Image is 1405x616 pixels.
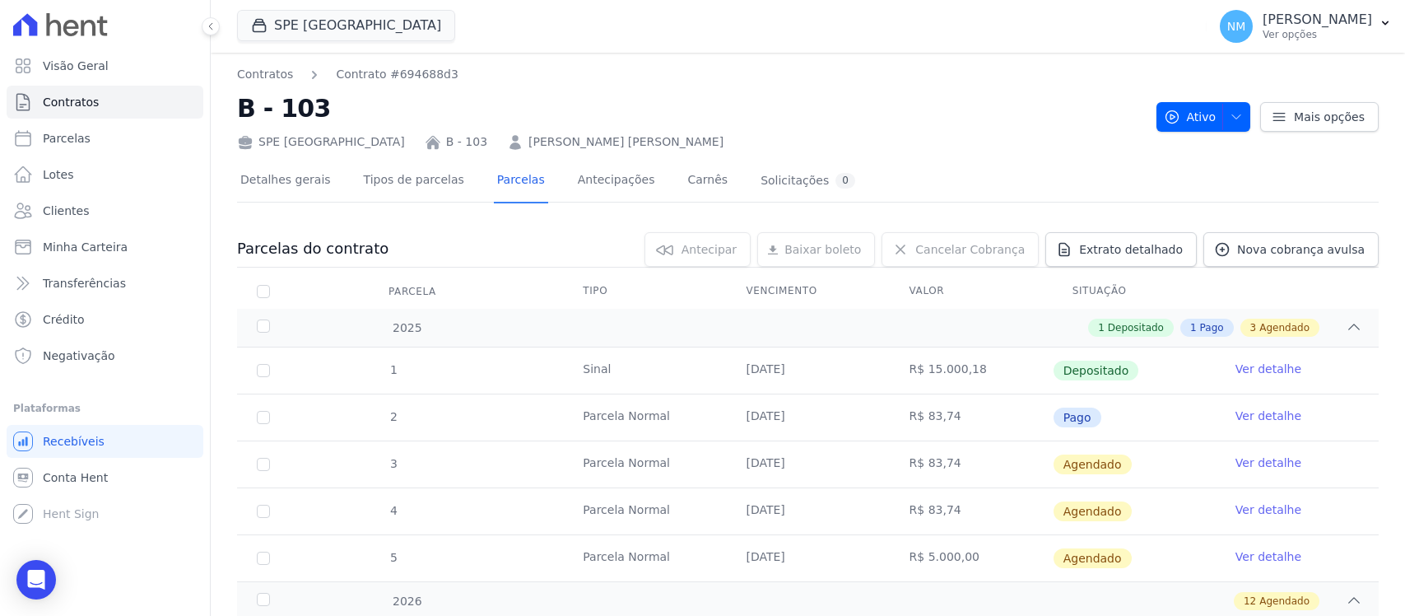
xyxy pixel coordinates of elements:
a: B - 103 [446,133,487,151]
span: Nova cobrança avulsa [1237,241,1365,258]
a: Antecipações [575,160,658,203]
div: Parcela [369,275,456,308]
a: Parcelas [494,160,548,203]
input: Só é possível selecionar pagamentos em aberto [257,411,270,424]
input: default [257,505,270,518]
td: Parcela Normal [563,394,726,441]
th: Vencimento [726,274,889,309]
span: Crédito [43,311,85,328]
td: Parcela Normal [563,535,726,581]
span: Ativo [1164,102,1217,132]
span: Extrato detalhado [1079,241,1183,258]
div: SPE [GEOGRAPHIC_DATA] [237,133,405,151]
a: Transferências [7,267,203,300]
span: Minha Carteira [43,239,128,255]
span: Contratos [43,94,99,110]
a: Detalhes gerais [237,160,334,203]
a: Ver detalhe [1235,361,1301,377]
a: Tipos de parcelas [361,160,468,203]
button: Ativo [1156,102,1251,132]
h2: B - 103 [237,90,1143,127]
span: Mais opções [1294,109,1365,125]
p: Ver opções [1263,28,1372,41]
a: Ver detalhe [1235,455,1301,471]
p: [PERSON_NAME] [1263,12,1372,28]
span: Pago [1200,320,1224,335]
span: Agendado [1054,548,1132,568]
span: 3 [388,457,398,470]
a: Contratos [7,86,203,119]
div: 0 [835,173,855,189]
a: Clientes [7,194,203,227]
div: Plataformas [13,399,197,418]
span: Agendado [1259,594,1310,609]
span: Recebíveis [43,433,105,450]
a: Crédito [7,303,203,336]
input: Só é possível selecionar pagamentos em aberto [257,364,270,377]
td: [DATE] [726,441,889,488]
a: Recebíveis [7,425,203,458]
span: 4 [388,504,398,517]
span: Conta Hent [43,469,108,486]
td: R$ 83,74 [890,441,1053,488]
span: 1 [1098,320,1105,335]
span: Agendado [1054,502,1132,521]
td: Parcela Normal [563,441,726,488]
span: Agendado [1054,455,1132,474]
button: NM [PERSON_NAME] Ver opções [1207,3,1405,49]
span: Depositado [1054,361,1139,380]
span: 5 [388,551,398,564]
a: Ver detalhe [1235,408,1301,424]
div: Open Intercom Messenger [16,560,56,600]
td: [DATE] [726,535,889,581]
span: Depositado [1108,320,1164,335]
span: Parcelas [43,130,91,147]
a: Mais opções [1260,102,1379,132]
nav: Breadcrumb [237,66,458,83]
span: NM [1227,21,1246,32]
input: default [257,552,270,565]
h3: Parcelas do contrato [237,239,388,259]
a: Visão Geral [7,49,203,82]
th: Situação [1053,274,1216,309]
span: Pago [1054,408,1101,427]
th: Tipo [563,274,726,309]
a: Lotes [7,158,203,191]
nav: Breadcrumb [237,66,1143,83]
span: 3 [1250,320,1257,335]
a: Ver detalhe [1235,502,1301,518]
td: R$ 5.000,00 [890,535,1053,581]
a: [PERSON_NAME] [PERSON_NAME] [528,133,723,151]
span: 12 [1244,594,1256,609]
a: Contratos [237,66,293,83]
td: [DATE] [726,348,889,394]
span: 1 [388,363,398,376]
a: Nova cobrança avulsa [1203,232,1379,267]
a: Parcelas [7,122,203,155]
a: Conta Hent [7,461,203,494]
span: Agendado [1259,320,1310,335]
td: [DATE] [726,394,889,441]
span: 1 [1190,320,1197,335]
th: Valor [890,274,1053,309]
input: default [257,458,270,471]
span: Clientes [43,203,89,219]
a: Ver detalhe [1235,548,1301,565]
span: Negativação [43,348,115,364]
span: Lotes [43,166,74,183]
a: Solicitações0 [757,160,858,203]
a: Negativação [7,339,203,372]
a: Carnês [684,160,731,203]
td: R$ 83,74 [890,394,1053,441]
div: Solicitações [761,173,855,189]
td: Parcela Normal [563,488,726,534]
a: Contrato #694688d3 [336,66,458,83]
td: R$ 15.000,18 [890,348,1053,394]
button: SPE [GEOGRAPHIC_DATA] [237,10,455,41]
span: Transferências [43,275,126,292]
span: Visão Geral [43,58,109,74]
a: Extrato detalhado [1045,232,1197,267]
span: 2 [388,410,398,423]
td: Sinal [563,348,726,394]
td: [DATE] [726,488,889,534]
